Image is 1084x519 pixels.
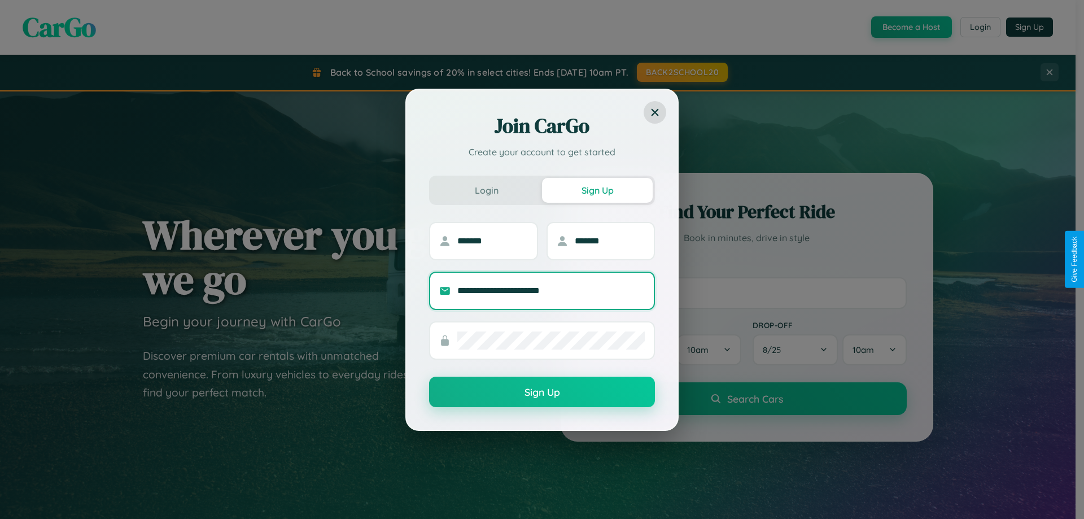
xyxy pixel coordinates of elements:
button: Sign Up [542,178,653,203]
button: Login [431,178,542,203]
p: Create your account to get started [429,145,655,159]
h2: Join CarGo [429,112,655,139]
button: Sign Up [429,377,655,407]
div: Give Feedback [1070,237,1078,282]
